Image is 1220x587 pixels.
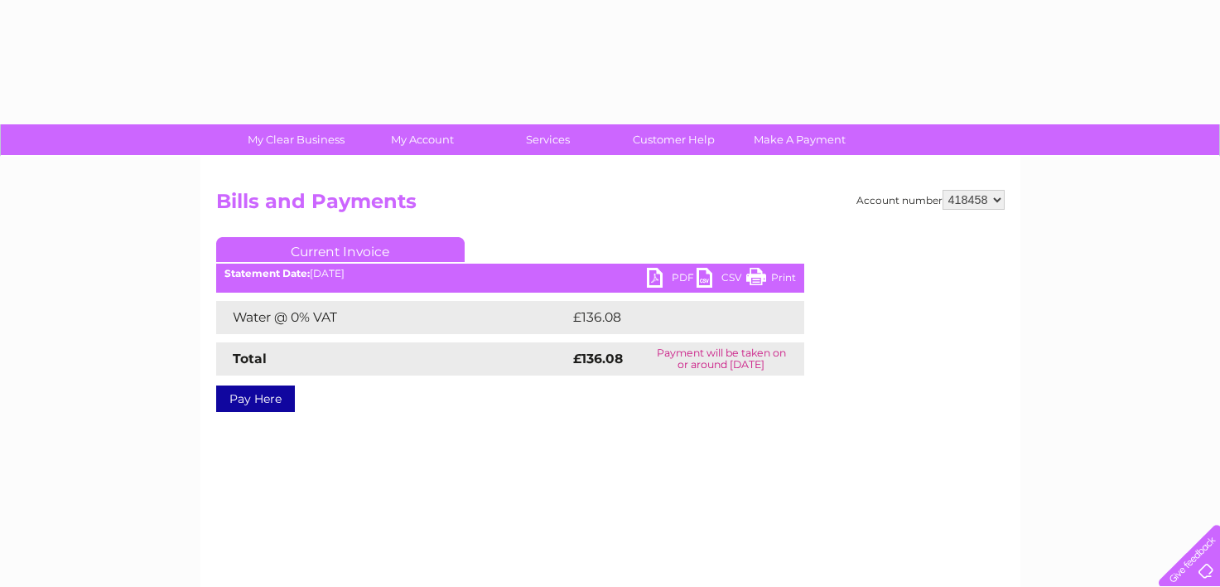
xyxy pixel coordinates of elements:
td: Payment will be taken on or around [DATE] [639,342,804,376]
b: Statement Date: [224,267,310,279]
h2: Bills and Payments [216,190,1005,221]
td: Water @ 0% VAT [216,301,569,334]
a: Make A Payment [731,124,868,155]
a: Print [746,268,796,292]
div: [DATE] [216,268,804,279]
a: My Clear Business [228,124,364,155]
a: PDF [647,268,697,292]
div: Account number [856,190,1005,210]
strong: Total [233,351,267,366]
a: CSV [697,268,746,292]
a: Customer Help [605,124,742,155]
a: My Account [354,124,490,155]
a: Services [480,124,616,155]
a: Pay Here [216,386,295,412]
td: £136.08 [569,301,774,334]
a: Current Invoice [216,237,465,262]
strong: £136.08 [573,351,623,366]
